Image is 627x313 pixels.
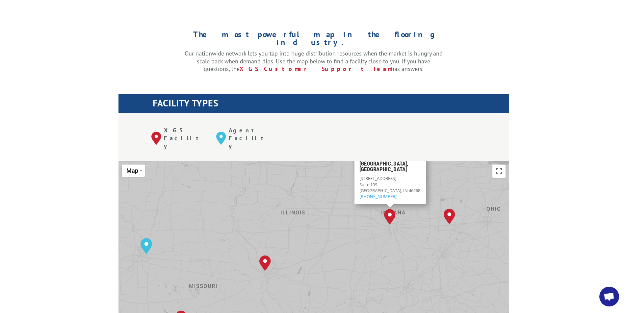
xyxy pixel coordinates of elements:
span: [GEOGRAPHIC_DATA], IN 46268 [359,187,420,193]
span: Suite 109 [359,181,377,187]
span: Map [126,167,138,174]
h3: [GEOGRAPHIC_DATA], [GEOGRAPHIC_DATA] [359,161,421,175]
div: St. Louis, MO [259,255,271,271]
h1: FACILITY TYPES [153,99,509,111]
div: Indianapolis, IN [384,209,396,225]
p: Our nationwide network lets you tap into huge distribution resources when the market is hungry an... [185,50,443,73]
p: Agent Facility [229,126,271,150]
h1: The most powerful map in the flooring industry. [185,31,443,50]
a: Open chat [599,287,619,306]
a: [PHONE_NUMBER] [359,193,396,199]
p: XGS Facility [164,126,206,150]
span: Close [418,159,423,163]
a: XGS Customer Support Team [240,65,391,73]
div: Dayton, OH [444,209,455,224]
button: Change map style [122,165,145,177]
button: Toggle fullscreen view [492,165,506,178]
div: Kansas City, MO [141,238,152,254]
span: [STREET_ADDRESS] [359,175,396,181]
